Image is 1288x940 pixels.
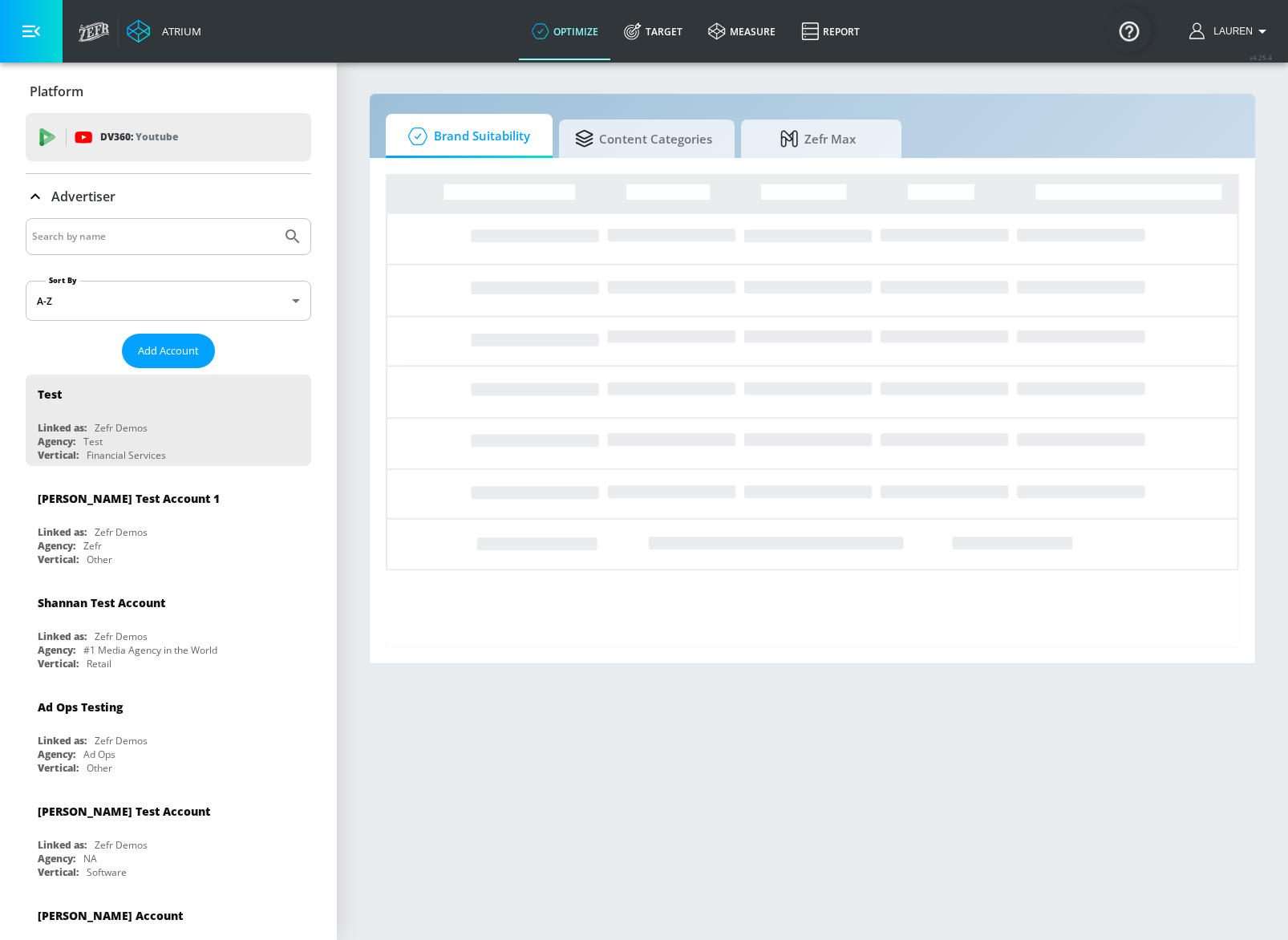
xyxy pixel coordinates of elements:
[38,657,79,671] div: Vertical:
[87,865,127,879] div: Software
[38,595,165,610] div: Shannan Test Account
[402,117,530,156] span: Brand Suitability
[695,2,788,60] a: measure
[38,908,183,923] div: [PERSON_NAME] Account
[156,24,201,38] div: Atrium
[95,525,148,539] div: Zefr Demos
[26,792,311,883] div: [PERSON_NAME] Test AccountLinked as:Zefr DemosAgency:NAVertical:Software
[26,687,311,779] div: Ad Ops TestingLinked as:Zefr DemosAgency:Ad OpsVertical:Other
[87,448,166,462] div: Financial Services
[38,448,79,462] div: Vertical:
[26,583,311,675] div: Shannan Test AccountLinked as:Zefr DemosAgency:#1 Media Agency in the WorldVertical:Retail
[575,120,712,158] span: Content Categories
[38,865,79,879] div: Vertical:
[38,630,87,643] div: Linked as:
[38,435,75,448] div: Agency:
[38,804,210,819] div: [PERSON_NAME] Test Account
[95,838,148,852] div: Zefr Demos
[136,128,178,145] p: Youtube
[38,525,87,539] div: Linked as:
[788,2,873,60] a: Report
[519,2,611,60] a: optimize
[1250,53,1272,62] span: v 4.25.4
[38,539,75,553] div: Agency:
[83,643,217,657] div: #1 Media Agency in the World
[38,852,75,865] div: Agency:
[83,435,103,448] div: Test
[757,120,879,158] span: Zefr Max
[1189,22,1272,41] button: Lauren
[1207,26,1253,37] span: login as: lauren.bacher@zefr.com
[26,479,311,570] div: [PERSON_NAME] Test Account 1Linked as:Zefr DemosAgency:ZefrVertical:Other
[1107,8,1152,53] button: Open Resource Center
[38,748,75,761] div: Agency:
[122,334,215,368] button: Add Account
[95,421,148,435] div: Zefr Demos
[26,113,311,161] div: DV360: Youtube
[95,630,148,643] div: Zefr Demos
[38,838,87,852] div: Linked as:
[87,553,112,566] div: Other
[83,539,102,553] div: Zefr
[51,188,115,205] p: Advertiser
[87,761,112,775] div: Other
[38,643,75,657] div: Agency:
[38,734,87,748] div: Linked as:
[38,761,79,775] div: Vertical:
[26,174,311,219] div: Advertiser
[38,699,123,715] div: Ad Ops Testing
[87,657,111,671] div: Retail
[83,852,97,865] div: NA
[26,281,311,321] div: A-Z
[38,553,79,566] div: Vertical:
[30,83,83,100] p: Platform
[38,421,87,435] div: Linked as:
[26,375,311,466] div: TestLinked as:Zefr DemosAgency:TestVertical:Financial Services
[127,19,201,43] a: Atrium
[83,748,115,761] div: Ad Ops
[95,734,148,748] div: Zefr Demos
[611,2,695,60] a: Target
[32,226,275,247] input: Search by name
[46,275,80,286] label: Sort By
[138,342,199,360] span: Add Account
[38,491,220,506] div: [PERSON_NAME] Test Account 1
[100,128,178,146] p: DV360:
[26,69,311,114] div: Platform
[38,387,62,402] div: Test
